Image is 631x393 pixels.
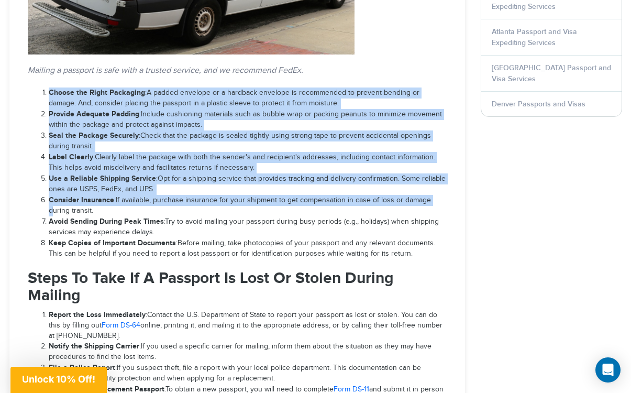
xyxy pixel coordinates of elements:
li: If available, purchase insurance for your shipment to get compensation in case of loss or damage ... [49,195,447,216]
strong: Use a Reliable Shipping Service [49,174,156,183]
strong: Choose the Right Packaging [49,88,145,97]
div: Open Intercom Messenger [595,357,621,383]
div: Unlock 10% Off! [10,367,107,393]
span: : [49,217,165,226]
span: Unlock 10% Off! [22,374,95,385]
li: If you suspect theft, file a report with your local police department. This documentation can be ... [49,363,447,384]
li: Try to avoid mailing your passport during busy periods (e.g., holidays) when shipping services ma... [49,216,447,238]
span: : [49,364,117,372]
strong: Seal the Package Securely [49,131,139,140]
li: Check that the package is sealed tightly using strong tape to prevent accidental openings during ... [49,130,447,152]
strong: Keep Copies of Important Documents [49,238,176,247]
span: : [49,132,140,140]
span: : [49,153,95,161]
li: Before mailing, take photocopies of your passport and any relevant documents. This can be helpful... [49,238,447,259]
span: Steps To Take If A Passport Is Lost Or Stolen During Mailing [28,269,394,305]
a: Denver Passports and Visas [492,100,585,108]
strong: File a Police Report [49,363,115,372]
span: : [49,239,178,247]
strong: Report the Loss Immediately [49,310,146,319]
li: A padded envelope or a hardback envelope is recommended to prevent bending or damage. And, consid... [49,88,447,109]
li: Contact the U.S. Department of State to report your passport as lost or stolen. You can do this b... [49,310,447,342]
span: : [49,311,147,319]
span: : [49,196,116,204]
strong: Consider Insurance [49,195,114,204]
li: Clearly label the package with both the sender's and recipient's addresses, including contact inf... [49,152,447,173]
a: Form DS-64 [102,321,140,330]
span: : [49,89,147,97]
strong: Notify the Shipping Carrier [49,342,139,351]
li: Opt for a shipping service that provides tracking and delivery confirmation. Some reliable ones a... [49,173,447,195]
span: : [49,174,158,183]
li: Include cushioning materials such as bubble wrap or packing peanuts to minimize movement within t... [49,109,447,130]
a: [GEOGRAPHIC_DATA] Passport and Visa Services [492,63,611,83]
span: : [49,342,141,351]
li: If you used a specific carrier for mailing, inform them about the situation as they may have proc... [49,341,447,363]
a: Atlanta Passport and Visa Expediting Services [492,27,577,47]
strong: Provide Adequate Padding [49,110,139,118]
span: : [49,110,141,118]
strong: Label Clearly [49,152,93,161]
em: Mailing a passport is safe with a trusted service, and we recommend FedEx. [28,65,303,75]
strong: Avoid Sending During Peak Times [49,217,164,226]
